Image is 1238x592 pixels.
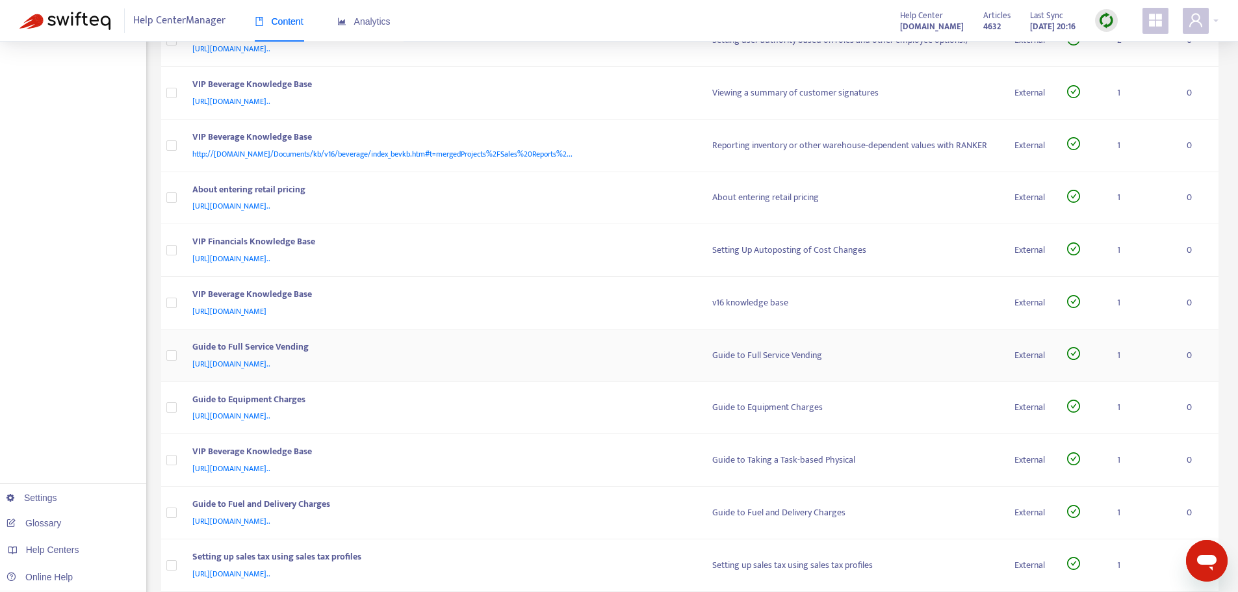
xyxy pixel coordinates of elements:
[1014,86,1046,100] div: External
[712,400,994,415] div: Guide to Equipment Charges
[1014,506,1046,520] div: External
[1098,12,1115,29] img: sync.dc5367851b00ba804db3.png
[133,8,226,33] span: Help Center Manager
[192,497,687,514] div: Guide to Fuel and Delivery Charges
[1176,434,1219,487] td: 0
[1030,19,1076,34] strong: [DATE] 20:16
[1014,558,1046,573] div: External
[712,138,994,153] div: Reporting inventory or other warehouse-dependent values with RANKER
[1176,487,1219,539] td: 0
[1186,540,1228,582] iframe: Button to launch messaging window
[192,444,687,461] div: VIP Beverage Knowledge Base
[1014,296,1046,310] div: External
[6,518,61,528] a: Glossary
[1176,224,1219,277] td: 0
[1176,172,1219,225] td: 0
[1176,67,1219,120] td: 0
[1014,348,1046,363] div: External
[712,558,994,573] div: Setting up sales tax using sales tax profiles
[1107,329,1176,382] td: 1
[1107,224,1176,277] td: 1
[192,340,687,357] div: Guide to Full Service Vending
[1107,120,1176,172] td: 1
[712,348,994,363] div: Guide to Full Service Vending
[192,567,270,580] span: [URL][DOMAIN_NAME]..
[1067,452,1080,465] span: check-circle
[1176,329,1219,382] td: 0
[19,12,110,30] img: Swifteq
[1107,67,1176,120] td: 1
[6,572,73,582] a: Online Help
[192,130,687,147] div: VIP Beverage Knowledge Base
[1107,434,1176,487] td: 1
[1176,382,1219,435] td: 0
[712,296,994,310] div: v16 knowledge base
[6,493,57,503] a: Settings
[1014,243,1046,257] div: External
[1067,85,1080,98] span: check-circle
[712,243,994,257] div: Setting Up Autoposting of Cost Changes
[192,77,687,94] div: VIP Beverage Knowledge Base
[1148,12,1163,28] span: appstore
[1176,120,1219,172] td: 0
[1107,172,1176,225] td: 1
[712,506,994,520] div: Guide to Fuel and Delivery Charges
[192,235,687,251] div: VIP Financials Knowledge Base
[192,183,687,199] div: About entering retail pricing
[900,8,943,23] span: Help Center
[192,287,687,304] div: VIP Beverage Knowledge Base
[1176,277,1219,329] td: 0
[192,550,687,567] div: Setting up sales tax using sales tax profiles
[1067,557,1080,570] span: check-circle
[192,252,270,265] span: [URL][DOMAIN_NAME]..
[1188,12,1204,28] span: user
[1107,382,1176,435] td: 1
[26,545,79,555] span: Help Centers
[255,17,264,26] span: book
[1107,277,1176,329] td: 1
[192,305,266,318] span: [URL][DOMAIN_NAME]
[1014,453,1046,467] div: External
[1014,190,1046,205] div: External
[1107,539,1176,592] td: 1
[1067,242,1080,255] span: check-circle
[1014,138,1046,153] div: External
[192,199,270,212] span: [URL][DOMAIN_NAME]..
[1067,400,1080,413] span: check-circle
[1030,8,1063,23] span: Last Sync
[255,16,303,27] span: Content
[192,42,270,55] span: [URL][DOMAIN_NAME]..
[192,148,573,161] span: http://[DOMAIN_NAME]/Documents/kb/v16/beverage/index_bevkb.htm#t=mergedProjects%2FSales%20Reports...
[712,190,994,205] div: About entering retail pricing
[192,95,270,108] span: [URL][DOMAIN_NAME]..
[1107,487,1176,539] td: 1
[1067,137,1080,150] span: check-circle
[983,19,1001,34] strong: 4632
[1067,347,1080,360] span: check-circle
[1067,505,1080,518] span: check-circle
[192,462,270,475] span: [URL][DOMAIN_NAME]..
[337,17,346,26] span: area-chart
[192,515,270,528] span: [URL][DOMAIN_NAME]..
[192,393,687,409] div: Guide to Equipment Charges
[983,8,1011,23] span: Articles
[900,19,964,34] a: [DOMAIN_NAME]
[192,357,270,370] span: [URL][DOMAIN_NAME]..
[1067,190,1080,203] span: check-circle
[1067,295,1080,308] span: check-circle
[712,453,994,467] div: Guide to Taking a Task-based Physical
[712,86,994,100] div: Viewing a summary of customer signatures
[1176,539,1219,592] td: 0
[1014,400,1046,415] div: External
[192,409,270,422] span: [URL][DOMAIN_NAME]..
[337,16,391,27] span: Analytics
